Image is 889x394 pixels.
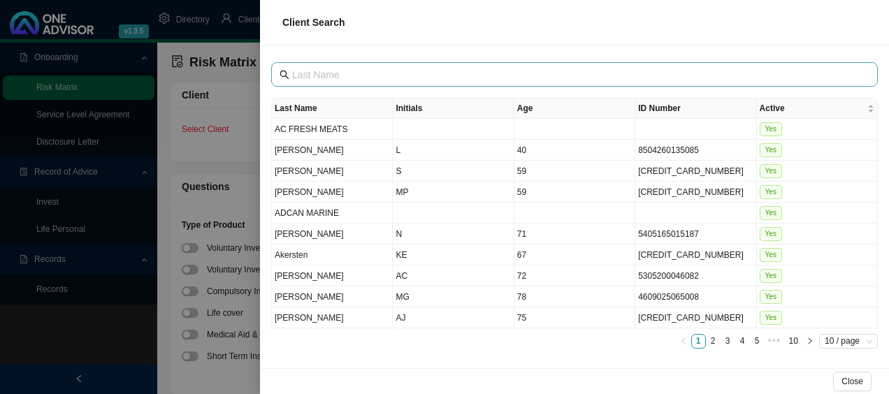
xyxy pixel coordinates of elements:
td: 4609025065008 [635,286,756,307]
td: [PERSON_NAME] [272,286,393,307]
td: [CREDIT_CARD_NUMBER] [635,161,756,182]
td: S [393,161,514,182]
td: [PERSON_NAME] [272,307,393,328]
li: Next Page [803,334,818,349]
td: [CREDIT_CARD_NUMBER] [635,245,756,265]
td: AC [393,265,514,286]
th: Active [757,98,878,119]
span: 59 [517,166,526,176]
li: 1 [691,334,706,349]
li: 5 [750,334,765,349]
span: Active [760,101,865,115]
a: 5 [751,335,764,348]
td: L [393,140,514,161]
a: 3 [721,335,735,348]
div: Page Size [819,334,878,349]
span: 40 [517,145,526,155]
span: Yes [760,206,782,220]
li: 10 [784,334,803,349]
td: AJ [393,307,514,328]
span: Yes [760,227,782,241]
span: Yes [760,122,782,136]
th: Last Name [272,98,393,119]
th: Age [514,98,635,119]
th: ID Number [635,98,756,119]
li: 3 [721,334,735,349]
td: ADCAN MARINE [272,203,393,224]
a: 4 [736,335,749,348]
li: 2 [706,334,721,349]
li: Previous Page [677,334,691,349]
span: 59 [517,187,526,197]
td: [CREDIT_CARD_NUMBER] [635,182,756,203]
span: Yes [760,248,782,262]
span: right [807,337,814,344]
span: Yes [760,290,782,304]
span: ••• [765,334,784,349]
td: Akersten [272,245,393,265]
td: [PERSON_NAME] [272,161,393,182]
span: 78 [517,292,526,302]
span: left [680,337,687,344]
li: Next 5 Pages [765,334,784,349]
td: [CREDIT_CARD_NUMBER] [635,307,756,328]
th: Initials [393,98,514,119]
a: 10 [785,335,802,348]
span: Yes [760,269,782,283]
span: Yes [760,143,782,157]
td: KE [393,245,514,265]
li: 4 [735,334,750,349]
span: Client Search [282,17,345,28]
span: search [280,70,289,80]
span: Yes [760,185,782,199]
input: Last Name [292,67,860,82]
td: [PERSON_NAME] [272,265,393,286]
button: left [677,334,691,349]
td: [PERSON_NAME] [272,182,393,203]
td: MG [393,286,514,307]
td: [PERSON_NAME] [272,140,393,161]
a: 2 [707,335,720,348]
td: 5405165015187 [635,224,756,245]
span: Yes [760,311,782,325]
span: Close [841,374,863,388]
span: 75 [517,313,526,323]
td: N [393,224,514,245]
td: [PERSON_NAME] [272,224,393,245]
td: AC FRESH MEATS [272,119,393,140]
span: 67 [517,250,526,260]
span: 10 / page [825,335,872,348]
button: Close [833,372,872,391]
span: Yes [760,164,782,178]
button: right [803,334,818,349]
td: 8504260135085 [635,140,756,161]
td: 5305200046082 [635,265,756,286]
td: MP [393,182,514,203]
a: 1 [692,335,705,348]
span: 71 [517,229,526,239]
span: 72 [517,271,526,281]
